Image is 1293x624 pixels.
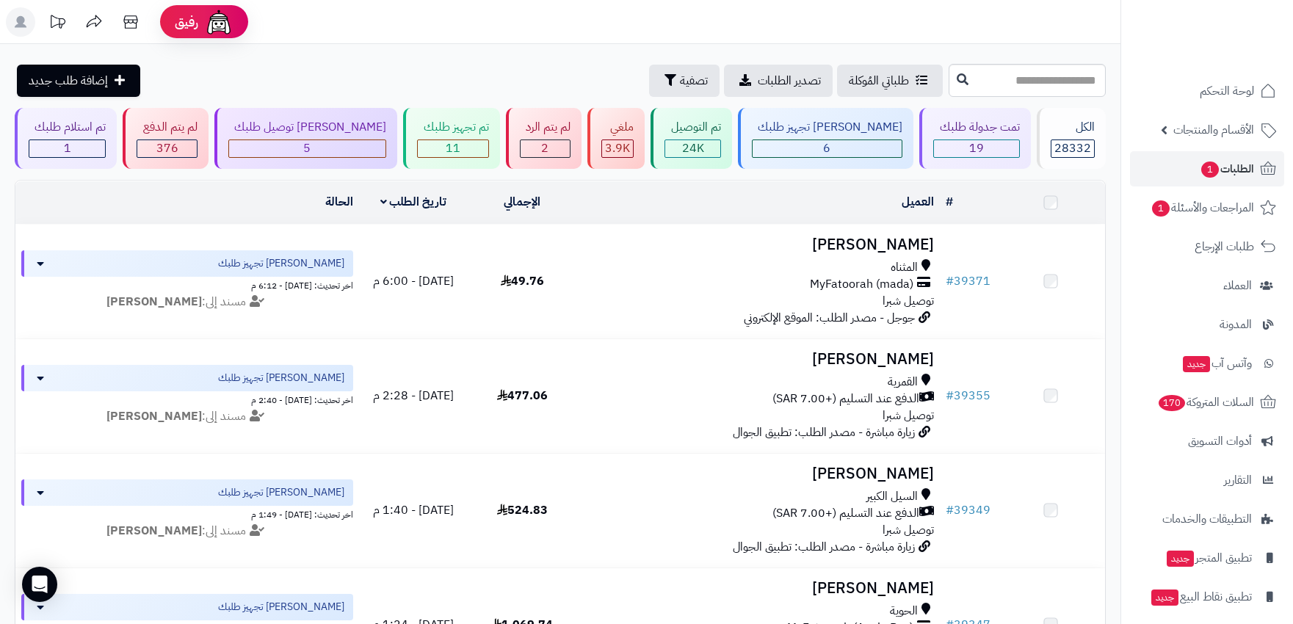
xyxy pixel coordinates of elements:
[1130,73,1284,109] a: لوحة التحكم
[228,119,386,136] div: [PERSON_NAME] توصيل طلبك
[744,309,915,327] span: جوجل - مصدر الطلب: الموقع الإلكتروني
[680,72,708,90] span: تصفية
[204,7,233,37] img: ai-face.png
[823,139,830,157] span: 6
[1167,551,1194,567] span: جديد
[758,72,821,90] span: تصدير الطلبات
[521,140,570,157] div: 2
[1034,108,1109,169] a: الكل28332
[325,193,353,211] a: الحالة
[649,65,720,97] button: تصفية
[1224,470,1252,490] span: التقارير
[733,424,915,441] span: زيارة مباشرة - مصدر الطلب: تطبيق الجوال
[29,119,106,136] div: تم استلام طلبك
[1181,353,1252,374] span: وآتس آب
[218,485,344,500] span: [PERSON_NAME] تجهيز طلبك
[1152,200,1170,217] span: 1
[810,276,913,293] span: MyFatoorah (mada)
[22,567,57,602] div: Open Intercom Messenger
[106,407,202,425] strong: [PERSON_NAME]
[946,501,990,519] a: #39349
[418,140,488,157] div: 11
[229,140,385,157] div: 5
[724,65,833,97] a: تصدير الطلبات
[218,600,344,614] span: [PERSON_NAME] تجهيز طلبك
[946,272,954,290] span: #
[1200,81,1254,101] span: لوحة التحكم
[682,139,704,157] span: 24K
[1193,41,1279,72] img: logo-2.png
[10,408,364,425] div: مسند إلى:
[648,108,734,169] a: تم التوصيل 24K
[735,108,916,169] a: [PERSON_NAME] تجهيز طلبك 6
[29,72,108,90] span: إضافة طلب جديد
[969,139,984,157] span: 19
[753,140,902,157] div: 6
[503,108,584,169] a: لم يتم الرد 2
[446,139,460,157] span: 11
[946,272,990,290] a: #39371
[1201,162,1219,178] span: 1
[1130,540,1284,576] a: تطبيق المتجرجديد
[1183,356,1210,372] span: جديد
[1200,159,1254,179] span: الطلبات
[218,256,344,271] span: [PERSON_NAME] تجهيز طلبك
[582,351,933,368] h3: [PERSON_NAME]
[733,538,915,556] span: زيارة مباشرة - مصدر الطلب: تطبيق الجوال
[175,13,198,31] span: رفيق
[541,139,548,157] span: 2
[946,387,990,404] a: #39355
[218,371,344,385] span: [PERSON_NAME] تجهيز طلبك
[120,108,211,169] a: لم يتم الدفع 376
[1130,229,1284,264] a: طلبات الإرجاع
[916,108,1033,169] a: تمت جدولة طلبك 19
[946,193,953,211] a: #
[137,140,196,157] div: 376
[866,488,918,505] span: السيل الكبير
[883,521,934,539] span: توصيل شبرا
[106,522,202,540] strong: [PERSON_NAME]
[21,391,353,407] div: اخر تحديث: [DATE] - 2:40 م
[1220,314,1252,335] span: المدونة
[1223,275,1252,296] span: العملاء
[373,387,454,404] span: [DATE] - 2:28 م
[106,293,202,311] strong: [PERSON_NAME]
[888,374,918,391] span: القمرية
[883,407,934,424] span: توصيل شبرا
[1157,392,1254,413] span: السلات المتروكة
[1130,190,1284,225] a: المراجعات والأسئلة1
[772,391,919,407] span: الدفع عند التسليم (+7.00 SAR)
[601,119,634,136] div: ملغي
[891,259,918,276] span: المثناه
[946,387,954,404] span: #
[21,277,353,292] div: اخر تحديث: [DATE] - 6:12 م
[584,108,648,169] a: ملغي 3.9K
[1130,501,1284,537] a: التطبيقات والخدمات
[1130,151,1284,186] a: الطلبات1
[380,193,447,211] a: تاريخ الطلب
[417,119,488,136] div: تم تجهيز طلبك
[1151,197,1254,218] span: المراجعات والأسئلة
[752,119,902,136] div: [PERSON_NAME] تجهيز طلبك
[400,108,502,169] a: تم تجهيز طلبك 11
[934,140,1018,157] div: 19
[772,505,919,522] span: الدفع عند التسليم (+7.00 SAR)
[933,119,1019,136] div: تمت جدولة طلبك
[303,139,311,157] span: 5
[664,119,720,136] div: تم التوصيل
[582,465,933,482] h3: [PERSON_NAME]
[1173,120,1254,140] span: الأقسام والمنتجات
[520,119,571,136] div: لم يتم الرد
[21,506,353,521] div: اخر تحديث: [DATE] - 1:49 م
[602,140,633,157] div: 3873
[156,139,178,157] span: 376
[946,501,954,519] span: #
[10,294,364,311] div: مسند إلى:
[497,501,548,519] span: 524.83
[1130,307,1284,342] a: المدونة
[1195,236,1254,257] span: طلبات الإرجاع
[1051,119,1095,136] div: الكل
[501,272,544,290] span: 49.76
[902,193,934,211] a: العميل
[1188,431,1252,451] span: أدوات التسويق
